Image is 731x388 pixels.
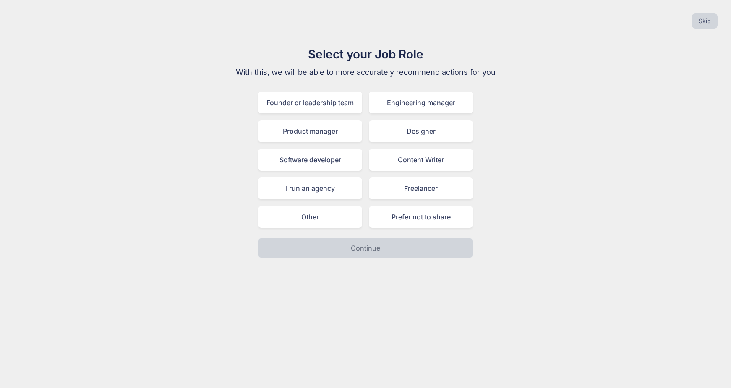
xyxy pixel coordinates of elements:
[258,92,362,113] div: Founder or leadership team
[258,177,362,199] div: I run an agency
[258,120,362,142] div: Product manager
[369,92,473,113] div: Engineering manager
[692,13,718,29] button: Skip
[369,120,473,142] div: Designer
[225,45,506,63] h1: Select your Job Role
[258,206,362,228] div: Other
[369,149,473,171] div: Content Writer
[369,206,473,228] div: Prefer not to share
[225,66,506,78] p: With this, we will be able to more accurately recommend actions for you
[258,238,473,258] button: Continue
[351,243,380,253] p: Continue
[258,149,362,171] div: Software developer
[369,177,473,199] div: Freelancer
